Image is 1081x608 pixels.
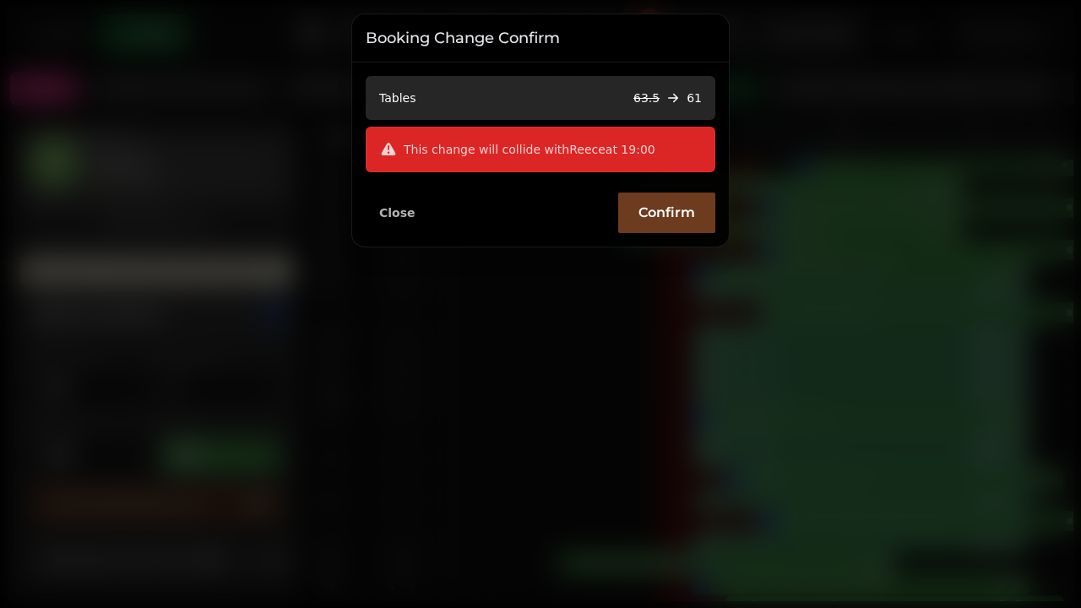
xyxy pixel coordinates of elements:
p: 61 [687,90,702,106]
p: 63.5 [633,90,660,106]
p: This change will collide with Reece at 19:00 [404,141,655,158]
h3: Booking Change Confirm [366,28,715,48]
button: Confirm [618,193,715,233]
span: Confirm [638,206,695,220]
span: Close [379,207,416,219]
button: Close [366,202,429,224]
p: Tables [379,90,416,106]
